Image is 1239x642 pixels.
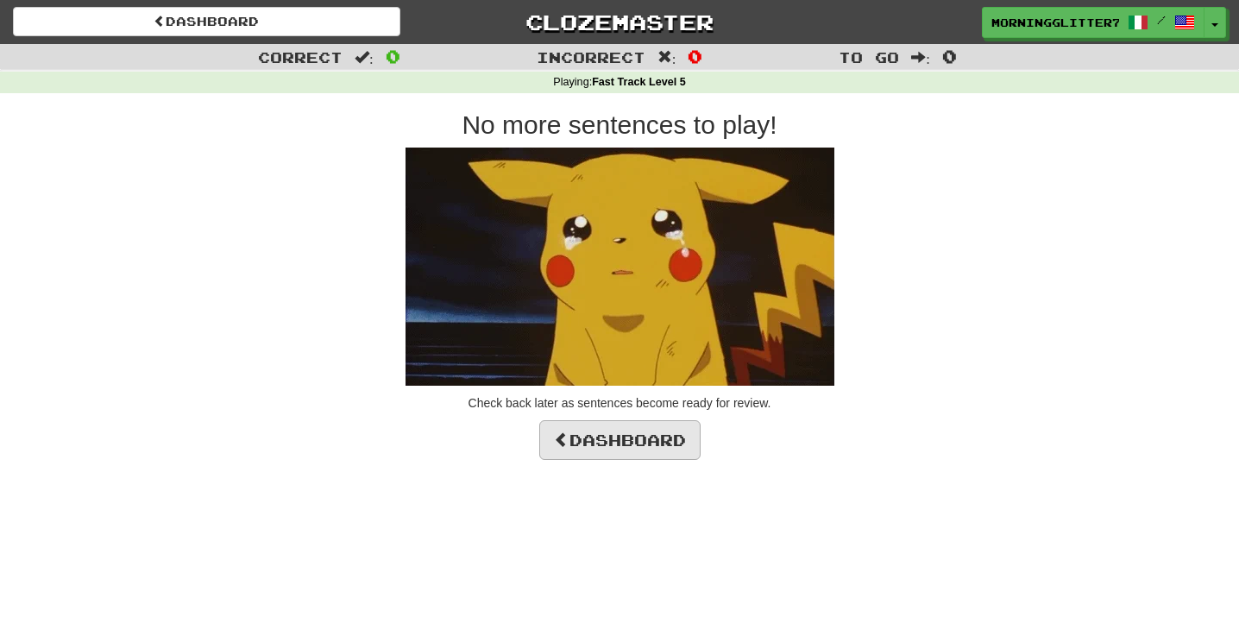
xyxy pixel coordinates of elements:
span: Incorrect [537,48,645,66]
span: : [657,50,676,65]
strong: Fast Track Level 5 [592,76,686,88]
span: Correct [258,48,343,66]
a: Dashboard [539,420,701,460]
span: To go [839,48,899,66]
span: 0 [386,46,400,66]
span: 0 [688,46,702,66]
img: sad-pikachu.gif [406,148,834,386]
span: : [911,50,930,65]
a: MorningGlitter7075 / [982,7,1204,38]
p: Check back later as sentences become ready for review. [128,394,1111,412]
a: Dashboard [13,7,400,36]
span: : [355,50,374,65]
span: / [1157,14,1166,26]
h2: No more sentences to play! [128,110,1111,139]
span: MorningGlitter7075 [991,15,1119,30]
a: Clozemaster [426,7,814,37]
span: 0 [942,46,957,66]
